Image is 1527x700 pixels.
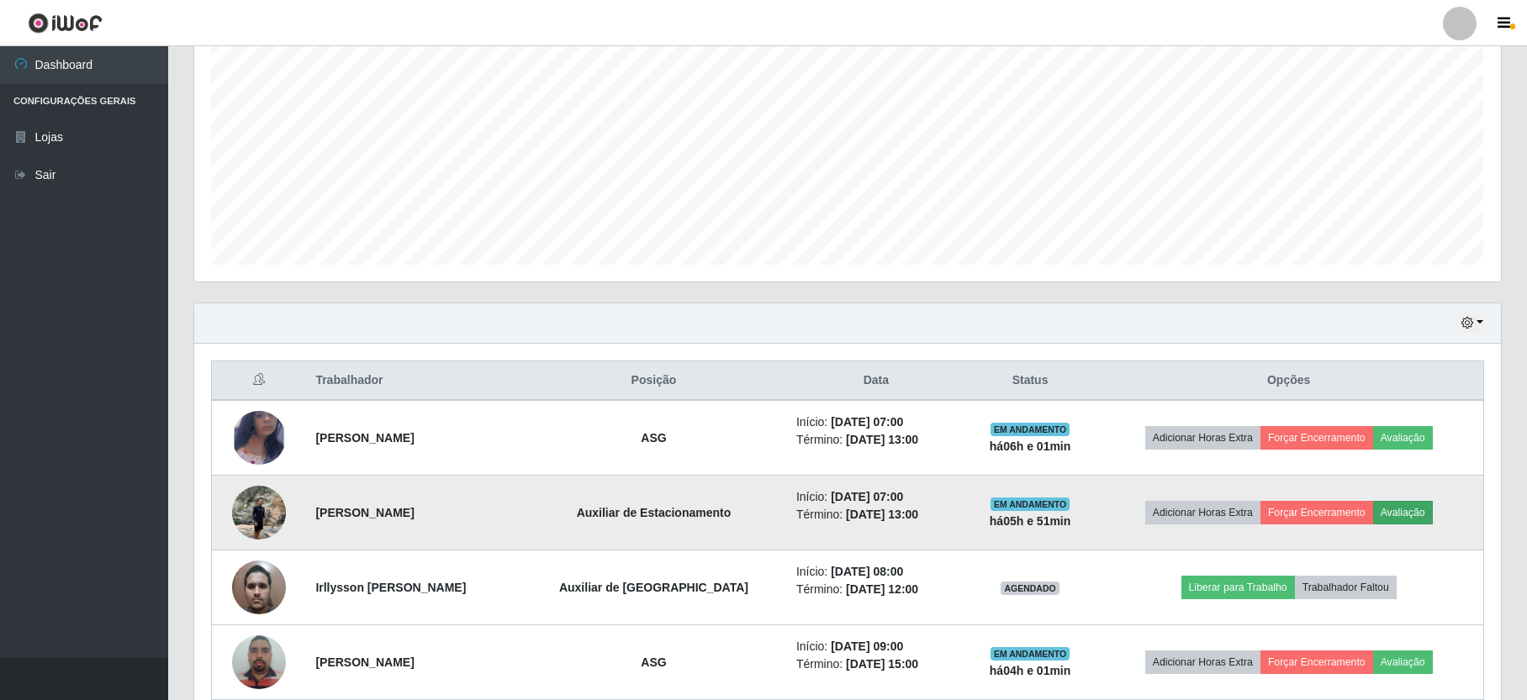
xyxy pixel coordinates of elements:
[521,361,786,401] th: Posição
[1295,576,1397,599] button: Trabalhador Faltou
[846,433,918,446] time: [DATE] 13:00
[232,551,286,623] img: 1738790573006.jpeg
[796,413,956,431] li: Início:
[786,361,966,401] th: Data
[796,563,956,581] li: Início:
[831,490,903,503] time: [DATE] 07:00
[966,361,1094,401] th: Status
[1373,501,1433,524] button: Avaliação
[796,488,956,506] li: Início:
[796,638,956,655] li: Início:
[315,655,414,669] strong: [PERSON_NAME]
[1373,650,1433,674] button: Avaliação
[232,626,286,697] img: 1686264689334.jpeg
[577,506,732,519] strong: Auxiliar de Estacionamento
[990,439,1071,453] strong: há 06 h e 01 min
[796,581,956,598] li: Término:
[232,394,286,482] img: 1748046228717.jpeg
[559,581,748,594] strong: Auxiliar de [GEOGRAPHIC_DATA]
[796,655,956,673] li: Término:
[991,647,1070,661] span: EM ANDAMENTO
[315,506,414,519] strong: [PERSON_NAME]
[305,361,521,401] th: Trabalhador
[1181,576,1295,599] button: Liberar para Trabalho
[846,508,918,521] time: [DATE] 13:00
[846,582,918,596] time: [DATE] 12:00
[846,657,918,671] time: [DATE] 15:00
[1001,582,1059,595] span: AGENDADO
[641,431,666,445] strong: ASG
[315,431,414,445] strong: [PERSON_NAME]
[1260,501,1373,524] button: Forçar Encerramento
[991,423,1070,436] span: EM ANDAMENTO
[796,506,956,524] li: Término:
[796,431,956,449] li: Término:
[1373,426,1433,450] button: Avaliação
[831,415,903,429] time: [DATE] 07:00
[990,664,1071,677] strong: há 04 h e 01 min
[831,639,903,653] time: [DATE] 09:00
[1145,650,1260,674] button: Adicionar Horas Extra
[1260,650,1373,674] button: Forçar Encerramento
[315,581,466,594] strong: Irllysson [PERSON_NAME]
[1260,426,1373,450] button: Forçar Encerramento
[28,13,103,34] img: CoreUI Logo
[1094,361,1483,401] th: Opções
[1145,426,1260,450] button: Adicionar Horas Extra
[991,497,1070,511] span: EM ANDAMENTO
[641,655,666,669] strong: ASG
[1145,501,1260,524] button: Adicionar Horas Extra
[990,514,1071,528] strong: há 05 h e 51 min
[831,565,903,578] time: [DATE] 08:00
[232,476,286,548] img: 1700098236719.jpeg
